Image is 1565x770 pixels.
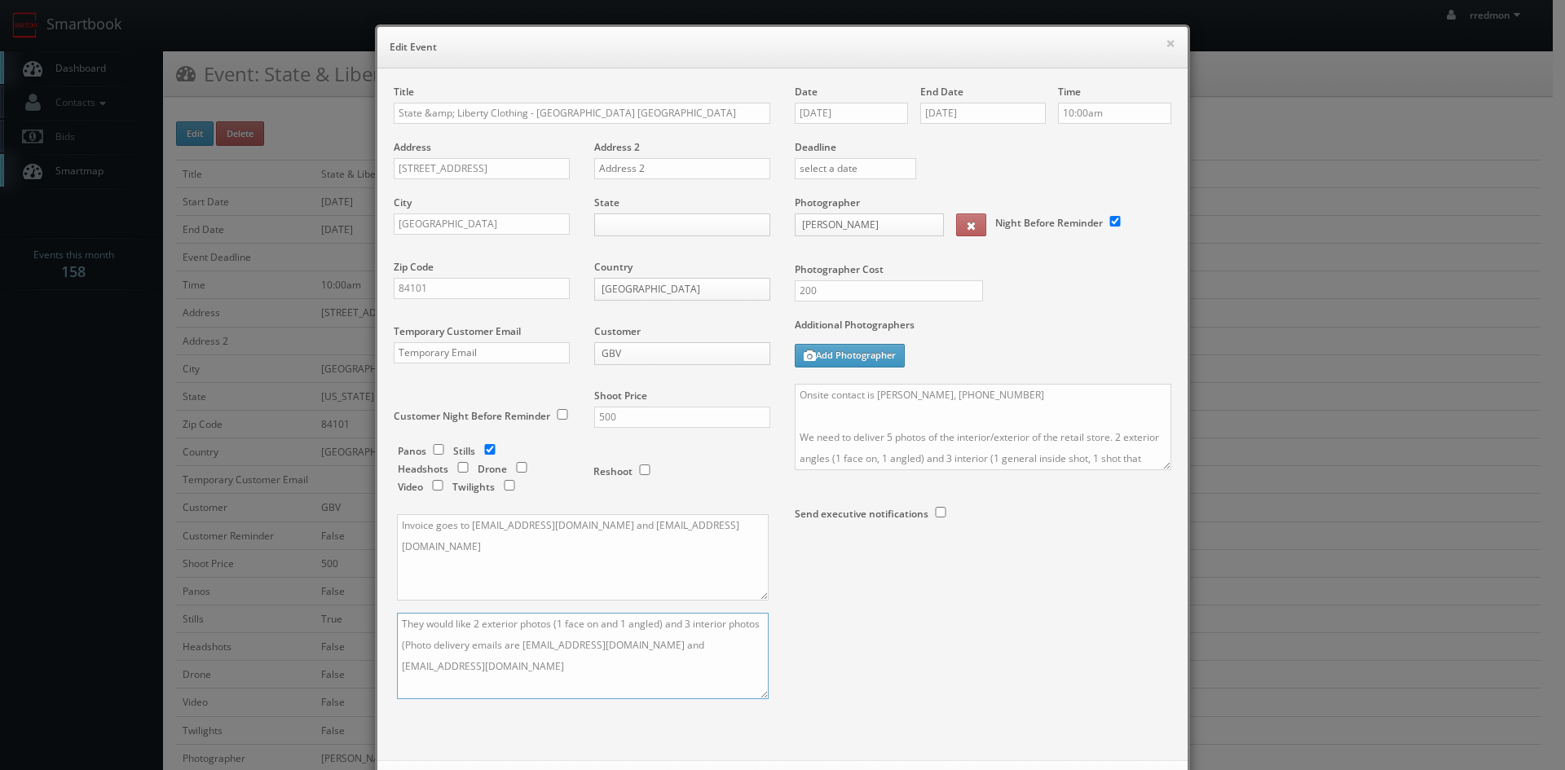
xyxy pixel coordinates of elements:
label: Headshots [398,462,448,476]
input: Photographer Cost [795,280,983,301]
a: GBV [594,342,770,365]
label: Title [394,85,414,99]
span: [PERSON_NAME] [802,214,922,235]
label: Reshoot [593,464,633,478]
textarea: Photo delivery emails are [EMAIL_ADDRESS][DOMAIN_NAME] and [EMAIL_ADDRESS][DOMAIN_NAME] [397,613,769,699]
label: Additional Photographers [795,318,1171,340]
input: Address [394,158,570,179]
input: Title [394,103,770,124]
label: Send executive notifications [795,507,928,521]
input: Zip Code [394,278,570,299]
span: [GEOGRAPHIC_DATA] [602,279,748,300]
textarea: Onsite contact is [PERSON_NAME], [PHONE_NUMBER] We need to deliver 5 photos of the interior/exter... [795,384,1171,470]
input: Address 2 [594,158,770,179]
label: State [594,196,619,209]
textarea: Invoice goes to [EMAIL_ADDRESS][DOMAIN_NAME] and [EMAIL_ADDRESS][DOMAIN_NAME] [397,514,769,601]
button: × [1166,37,1175,49]
label: Stills [453,444,475,458]
label: Photographer [795,196,860,209]
input: select a date [795,158,916,179]
a: [GEOGRAPHIC_DATA] [594,278,770,301]
label: Address [394,140,431,154]
label: Photographer Cost [782,262,1184,276]
input: Select a date [795,103,908,124]
label: Customer [594,324,641,338]
label: Night Before Reminder [995,216,1103,230]
input: Select a date [920,103,1046,124]
label: Customer Night Before Reminder [394,409,550,423]
label: Twilights [452,480,495,494]
label: Shoot Price [594,389,647,403]
input: Temporary Email [394,342,570,363]
label: End Date [920,85,963,99]
label: City [394,196,412,209]
label: Video [398,480,423,494]
input: City [394,213,570,235]
label: Country [594,260,633,274]
button: Add Photographer [795,344,905,367]
label: Deadline [782,140,1184,154]
h6: Edit Event [390,39,1175,55]
label: Address 2 [594,140,640,154]
a: [PERSON_NAME] [795,213,944,236]
input: Shoot Price [594,407,770,428]
label: Zip Code [394,260,434,274]
label: Drone [478,462,507,476]
span: GBV [602,343,748,364]
label: Panos [398,444,426,458]
label: Temporary Customer Email [394,324,521,338]
label: Time [1058,85,1081,99]
label: Date [795,85,818,99]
